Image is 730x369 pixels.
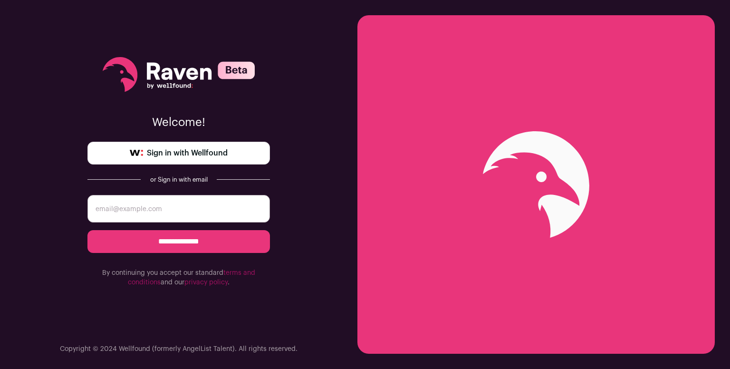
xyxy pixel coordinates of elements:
[184,279,228,286] a: privacy policy
[130,150,143,156] img: wellfound-symbol-flush-black-fb3c872781a75f747ccb3a119075da62bfe97bd399995f84a933054e44a575c4.png
[147,147,228,159] span: Sign in with Wellfound
[87,142,270,165] a: Sign in with Wellfound
[87,115,270,130] p: Welcome!
[128,270,255,286] a: terms and conditions
[60,344,298,354] p: Copyright © 2024 Wellfound (formerly AngelList Talent). All rights reserved.
[148,176,209,184] div: or Sign in with email
[87,195,270,223] input: email@example.com
[87,268,270,287] p: By continuing you accept our standard and our .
